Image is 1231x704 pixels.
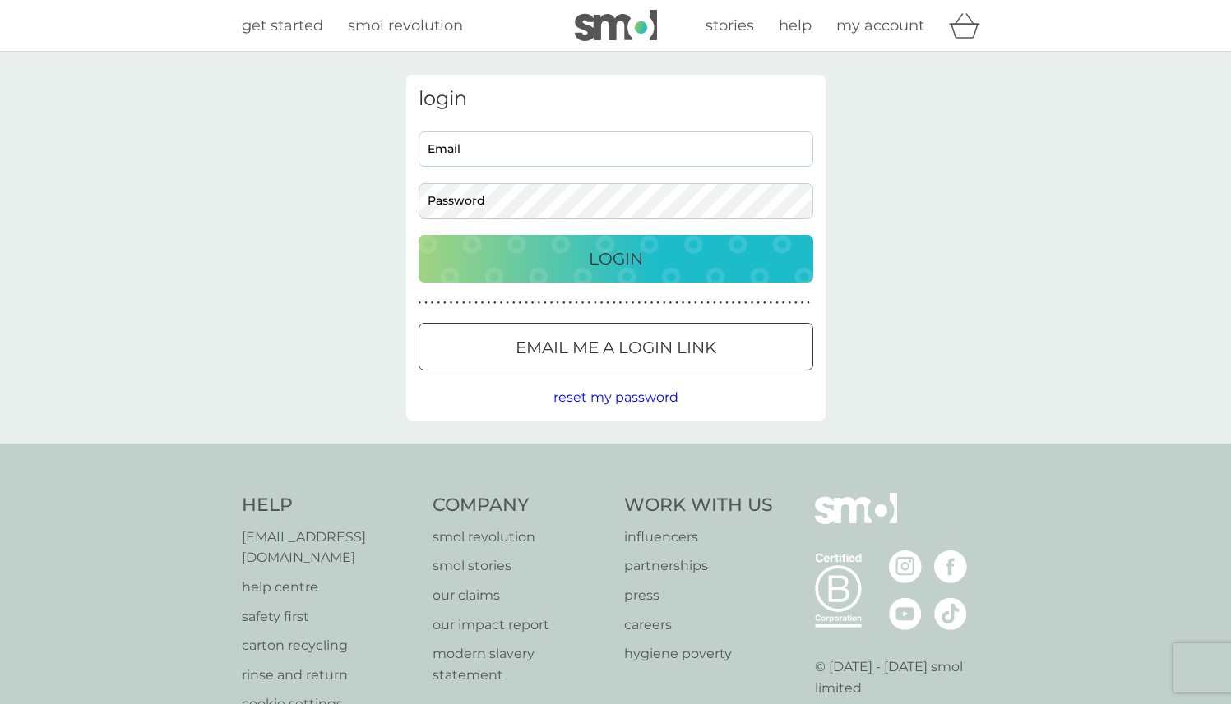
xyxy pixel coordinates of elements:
[562,299,566,307] p: ●
[348,14,463,38] a: smol revolution
[663,299,666,307] p: ●
[556,299,559,307] p: ●
[738,299,741,307] p: ●
[801,299,804,307] p: ●
[644,299,647,307] p: ●
[889,550,922,583] img: visit the smol Instagram page
[594,299,597,307] p: ●
[569,299,572,307] p: ●
[550,299,553,307] p: ●
[788,299,791,307] p: ●
[624,555,773,577] a: partnerships
[836,16,924,35] span: my account
[433,614,608,636] a: our impact report
[889,597,922,630] img: visit the smol Youtube page
[575,299,578,307] p: ●
[624,585,773,606] a: press
[462,299,465,307] p: ●
[600,299,604,307] p: ●
[782,299,785,307] p: ●
[779,16,812,35] span: help
[836,14,924,38] a: my account
[433,527,608,548] a: smol revolution
[469,299,472,307] p: ●
[544,299,547,307] p: ●
[242,606,417,628] a: safety first
[637,299,641,307] p: ●
[575,10,657,41] img: smol
[725,299,729,307] p: ●
[794,299,798,307] p: ●
[242,493,417,518] h4: Help
[613,299,616,307] p: ●
[624,493,773,518] h4: Work With Us
[720,299,723,307] p: ●
[500,299,503,307] p: ●
[632,299,635,307] p: ●
[493,299,497,307] p: ●
[433,493,608,518] h4: Company
[706,16,754,35] span: stories
[242,635,417,656] p: carton recycling
[450,299,453,307] p: ●
[581,299,585,307] p: ●
[506,299,509,307] p: ●
[934,597,967,630] img: visit the smol Tiktok page
[242,527,417,568] a: [EMAIL_ADDRESS][DOMAIN_NAME]
[807,299,810,307] p: ●
[424,299,428,307] p: ●
[775,299,779,307] p: ●
[625,299,628,307] p: ●
[437,299,440,307] p: ●
[242,665,417,686] a: rinse and return
[687,299,691,307] p: ●
[751,299,754,307] p: ●
[519,299,522,307] p: ●
[419,323,813,370] button: Email me a login link
[242,16,323,35] span: get started
[744,299,747,307] p: ●
[419,87,813,111] h3: login
[433,585,608,606] a: our claims
[537,299,540,307] p: ●
[701,299,704,307] p: ●
[419,299,422,307] p: ●
[675,299,678,307] p: ●
[624,643,773,665] a: hygiene poverty
[763,299,766,307] p: ●
[443,299,447,307] p: ●
[619,299,622,307] p: ●
[624,527,773,548] a: influencers
[433,643,608,685] a: modern slavery statement
[694,299,697,307] p: ●
[732,299,735,307] p: ●
[553,389,678,405] span: reset my password
[713,299,716,307] p: ●
[949,9,990,42] div: basket
[757,299,760,307] p: ●
[815,493,897,549] img: smol
[553,387,678,408] button: reset my password
[934,550,967,583] img: visit the smol Facebook page
[587,299,590,307] p: ●
[348,16,463,35] span: smol revolution
[650,299,654,307] p: ●
[656,299,659,307] p: ●
[682,299,685,307] p: ●
[815,656,990,698] p: © [DATE] - [DATE] smol limited
[516,334,716,361] p: Email me a login link
[242,577,417,598] a: help centre
[433,555,608,577] p: smol stories
[706,14,754,38] a: stories
[624,614,773,636] a: careers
